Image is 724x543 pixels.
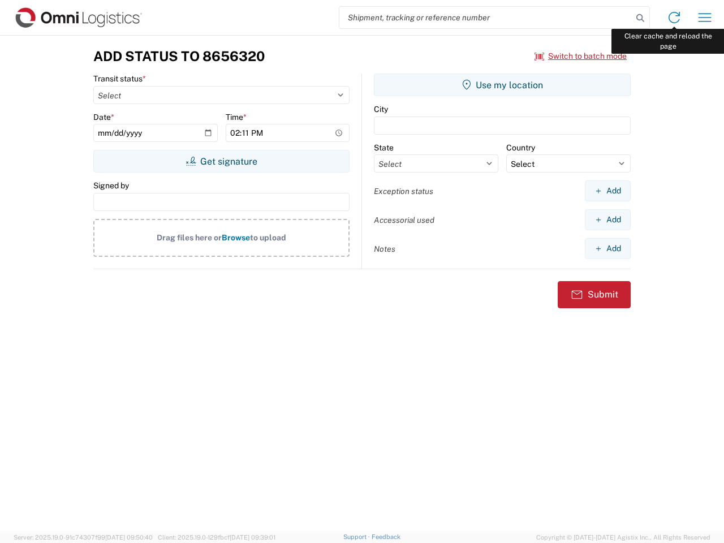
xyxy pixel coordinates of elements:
[535,47,627,66] button: Switch to batch mode
[93,74,146,84] label: Transit status
[374,244,395,254] label: Notes
[536,532,710,542] span: Copyright © [DATE]-[DATE] Agistix Inc., All Rights Reserved
[374,186,433,196] label: Exception status
[93,112,114,122] label: Date
[222,233,250,242] span: Browse
[93,180,129,191] label: Signed by
[585,209,631,230] button: Add
[105,534,153,541] span: [DATE] 09:50:40
[558,281,631,308] button: Submit
[339,7,632,28] input: Shipment, tracking or reference number
[158,534,275,541] span: Client: 2025.19.0-129fbcf
[585,180,631,201] button: Add
[374,104,388,114] label: City
[506,143,535,153] label: Country
[374,215,434,225] label: Accessorial used
[157,233,222,242] span: Drag files here or
[585,238,631,259] button: Add
[14,534,153,541] span: Server: 2025.19.0-91c74307f99
[343,533,372,540] a: Support
[374,143,394,153] label: State
[230,534,275,541] span: [DATE] 09:39:01
[250,233,286,242] span: to upload
[93,48,265,64] h3: Add Status to 8656320
[374,74,631,96] button: Use my location
[93,150,350,173] button: Get signature
[226,112,247,122] label: Time
[372,533,400,540] a: Feedback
